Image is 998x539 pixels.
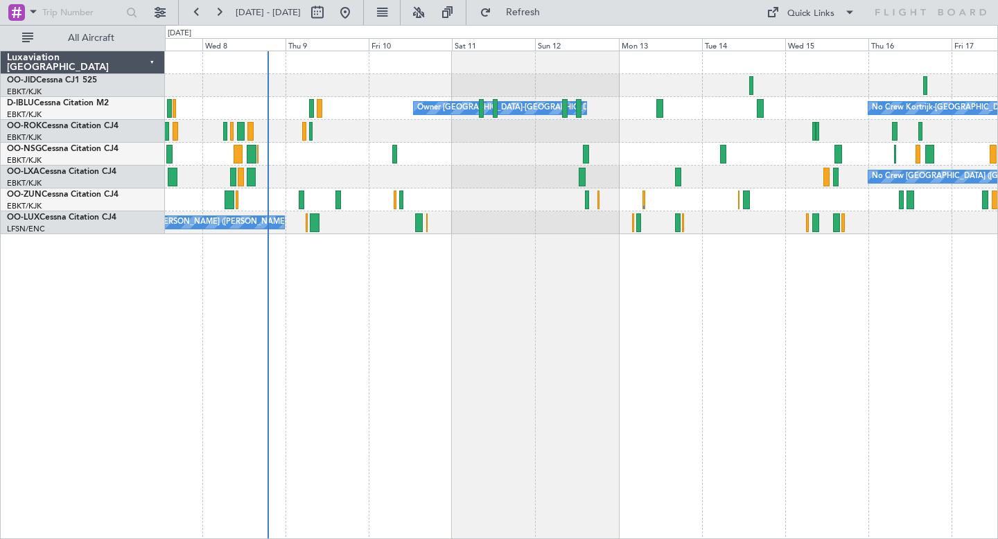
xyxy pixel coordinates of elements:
[7,76,36,85] span: OO-JID
[369,38,452,51] div: Fri 10
[7,224,45,234] a: LFSN/ENC
[473,1,557,24] button: Refresh
[760,1,862,24] button: Quick Links
[7,76,97,85] a: OO-JIDCessna CJ1 525
[202,38,286,51] div: Wed 8
[7,109,42,120] a: EBKT/KJK
[168,28,191,39] div: [DATE]
[452,38,535,51] div: Sat 11
[7,201,42,211] a: EBKT/KJK
[236,6,301,19] span: [DATE] - [DATE]
[7,213,40,222] span: OO-LUX
[7,145,119,153] a: OO-NSGCessna Citation CJ4
[7,99,109,107] a: D-IBLUCessna Citation M2
[7,168,116,176] a: OO-LXACessna Citation CJ4
[7,191,42,199] span: OO-ZUN
[7,122,119,130] a: OO-ROKCessna Citation CJ4
[7,122,42,130] span: OO-ROK
[15,27,150,49] button: All Aircraft
[787,7,834,21] div: Quick Links
[785,38,868,51] div: Wed 15
[868,38,952,51] div: Thu 16
[7,87,42,97] a: EBKT/KJK
[7,213,116,222] a: OO-LUXCessna Citation CJ4
[123,212,289,233] div: No Crew [PERSON_NAME] ([PERSON_NAME])
[7,132,42,143] a: EBKT/KJK
[494,8,552,17] span: Refresh
[7,168,40,176] span: OO-LXA
[7,191,119,199] a: OO-ZUNCessna Citation CJ4
[619,38,702,51] div: Mon 13
[7,99,34,107] span: D-IBLU
[535,38,618,51] div: Sun 12
[417,98,604,118] div: Owner [GEOGRAPHIC_DATA]-[GEOGRAPHIC_DATA]
[7,145,42,153] span: OO-NSG
[7,178,42,188] a: EBKT/KJK
[702,38,785,51] div: Tue 14
[286,38,369,51] div: Thu 9
[7,155,42,166] a: EBKT/KJK
[42,2,122,23] input: Trip Number
[36,33,146,43] span: All Aircraft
